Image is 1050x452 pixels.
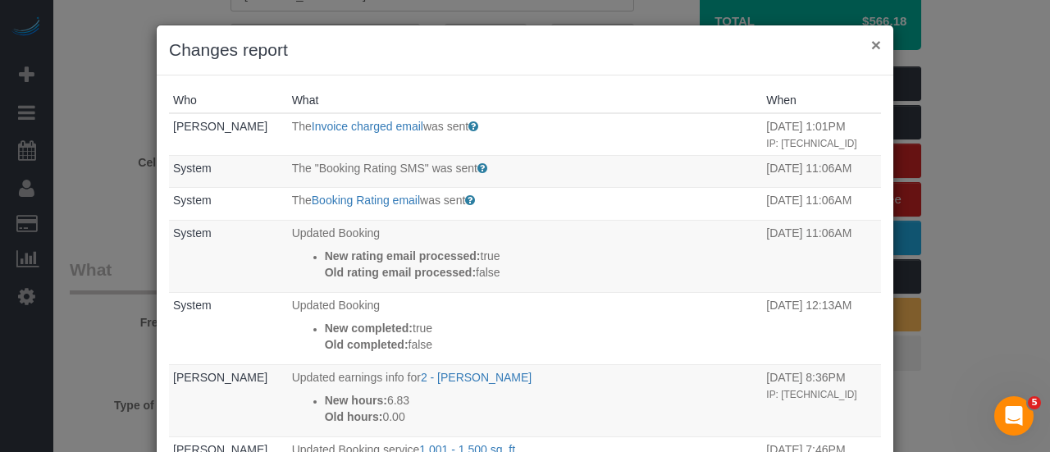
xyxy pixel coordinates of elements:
td: What [288,188,763,221]
h3: Changes report [169,38,881,62]
strong: Old rating email processed: [325,266,476,279]
p: 0.00 [325,409,759,425]
p: false [325,264,759,281]
small: IP: [TECHNICAL_ID] [766,389,856,400]
td: When [762,188,881,221]
span: The [292,194,312,207]
td: Who [169,155,288,188]
td: When [762,155,881,188]
td: Who [169,220,288,292]
small: IP: [TECHNICAL_ID] [766,138,856,149]
span: Updated earnings info for [292,371,421,384]
a: System [173,226,212,240]
th: When [762,88,881,113]
td: Who [169,113,288,155]
td: Who [169,188,288,221]
a: System [173,194,212,207]
p: true [325,320,759,336]
strong: New completed: [325,322,413,335]
a: System [173,162,212,175]
p: false [325,336,759,353]
strong: New rating email processed: [325,249,481,263]
a: [PERSON_NAME] [173,120,267,133]
a: System [173,299,212,312]
td: Who [169,292,288,364]
td: What [288,113,763,155]
span: The [292,120,312,133]
strong: Old hours: [325,410,383,423]
span: Updated Booking [292,299,380,312]
td: What [288,220,763,292]
iframe: Intercom live chat [994,396,1034,436]
td: When [762,113,881,155]
td: When [762,292,881,364]
td: Who [169,364,288,436]
td: What [288,364,763,436]
td: What [288,292,763,364]
th: What [288,88,763,113]
span: Updated Booking [292,226,380,240]
span: was sent [423,120,468,133]
a: Invoice charged email [312,120,423,133]
td: What [288,155,763,188]
td: When [762,220,881,292]
a: Booking Rating email [312,194,420,207]
p: true [325,248,759,264]
span: 5 [1028,396,1041,409]
span: The "Booking Rating SMS" was sent [292,162,477,175]
button: × [871,36,881,53]
strong: Old completed: [325,338,409,351]
a: [PERSON_NAME] [173,371,267,384]
p: 6.83 [325,392,759,409]
span: was sent [420,194,465,207]
th: Who [169,88,288,113]
a: 2 - [PERSON_NAME] [421,371,532,384]
td: When [762,364,881,436]
strong: New hours: [325,394,387,407]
